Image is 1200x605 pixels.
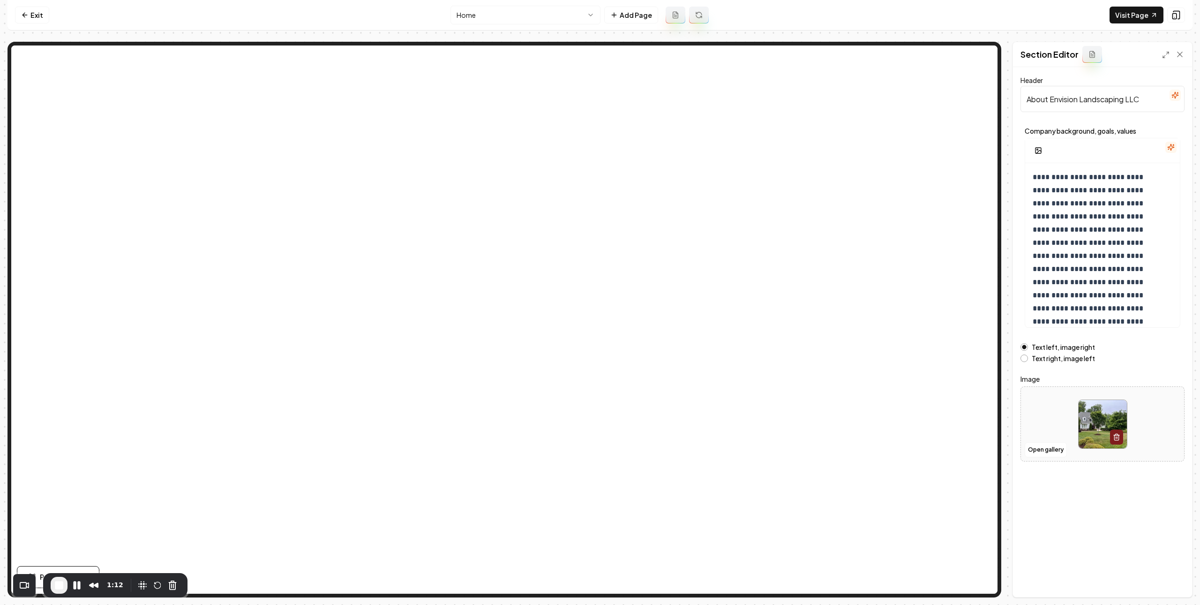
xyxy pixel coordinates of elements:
[1029,142,1048,159] button: Add Image
[1110,7,1163,23] a: Visit Page
[1020,76,1043,84] label: Header
[1020,48,1079,61] h2: Section Editor
[1020,86,1185,112] input: Header
[17,566,99,588] button: Page Navigator
[40,572,90,582] span: Page Navigator
[666,7,685,23] button: Add admin page prompt
[604,7,658,23] button: Add Page
[1032,355,1095,362] label: Text right, image left
[689,7,709,23] button: Regenerate page
[1082,46,1102,63] button: Add admin section prompt
[1020,373,1185,385] label: Image
[1025,442,1067,457] button: Open gallery
[15,7,49,23] a: Exit
[1032,344,1095,350] label: Text left, image right
[1025,128,1180,134] label: Company background, goals, values
[1079,400,1127,448] img: image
